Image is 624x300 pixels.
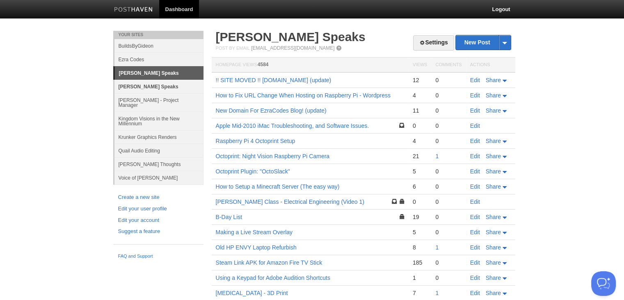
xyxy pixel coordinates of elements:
span: Share [486,77,501,83]
a: Suggest a feature [118,227,199,236]
span: Share [486,214,501,220]
a: Edit [470,244,480,251]
a: [EMAIL_ADDRESS][DOMAIN_NAME] [251,45,334,51]
div: 0 [413,122,427,129]
a: Edit your user profile [118,205,199,213]
span: 4584 [258,62,269,67]
a: Making a Live Stream Overlay [216,229,293,235]
a: [PERSON_NAME] Speaks [115,67,203,80]
span: Share [486,275,501,281]
span: Share [486,153,501,159]
div: 5 [413,168,427,175]
a: [MEDICAL_DATA] - 3D Print [216,290,288,296]
div: 4 [413,92,427,99]
a: Settings [413,35,454,51]
a: Quail Audio Editing [114,144,203,157]
a: 1 [435,244,439,251]
span: Share [486,168,501,175]
a: How to Setup a Minecraft Server (The easy way) [216,183,340,190]
a: Kingdom Visions in the New Millennium [114,112,203,130]
div: 0 [435,107,462,114]
div: 0 [435,92,462,99]
div: 0 [435,76,462,84]
a: New Domain For EzraCodes Blog! (update) [216,107,327,114]
a: Edit [470,198,480,205]
span: Share [486,290,501,296]
a: Edit [470,92,480,99]
a: Edit [470,153,480,159]
a: 1 [435,153,439,159]
a: Raspberry Pi 4 Octoprint Setup [216,138,295,144]
th: Actions [466,58,515,73]
a: New Post [456,35,510,50]
div: 0 [435,122,462,129]
img: Posthaven-bar [114,7,153,13]
div: 0 [435,183,462,190]
span: Share [486,107,501,114]
a: Edit [470,107,480,114]
a: Octoprint Plugin: "OctoSlack" [216,168,290,175]
div: 1 [413,274,427,282]
div: 0 [413,198,427,205]
span: Share [486,229,501,235]
a: [PERSON_NAME] Class - Electrical Engineering (Video 1) [216,198,364,205]
div: 0 [435,198,462,205]
span: Share [486,259,501,266]
div: 0 [435,168,462,175]
span: Share [486,92,501,99]
iframe: Help Scout Beacon - Open [591,271,616,296]
div: 0 [435,137,462,145]
a: Edit [470,275,480,281]
div: 0 [435,213,462,221]
a: [PERSON_NAME] - Project Manager [114,93,203,112]
div: 0 [435,274,462,282]
a: Ezra Codes [114,53,203,66]
a: BuildsByGideon [114,39,203,53]
a: Using a Keypad for Adobe Audition Shortcuts [216,275,330,281]
div: 0 [435,259,462,266]
a: Octoprint: Night Vision Raspberry Pi Camera [216,153,330,159]
a: Edit [470,214,480,220]
span: Post by Email [216,46,250,51]
a: Edit [470,168,480,175]
span: Share [486,138,501,144]
a: 1 [435,290,439,296]
div: 185 [413,259,427,266]
div: 12 [413,76,427,84]
div: 21 [413,152,427,160]
span: Share [486,183,501,190]
th: Views [409,58,431,73]
a: B-Day List [216,214,242,220]
li: Your Sites [113,31,203,39]
a: Edit [470,290,480,296]
a: Old HP ENVY Laptop Refurbish [216,244,297,251]
div: 19 [413,213,427,221]
a: Apple Mid-2010 iMac Troubleshooting, and Software Issues. [216,122,369,129]
div: 6 [413,183,427,190]
a: Edit [470,122,480,129]
a: FAQ and Support [118,253,199,260]
a: [PERSON_NAME] Speaks [216,30,366,44]
th: Comments [431,58,466,73]
a: Edit [470,229,480,235]
a: Voice of [PERSON_NAME] [114,171,203,185]
a: [PERSON_NAME] Thoughts [114,157,203,171]
div: 5 [413,228,427,236]
a: Edit [470,259,480,266]
div: 7 [413,289,427,297]
a: Steam Link APK for Amazon Fire TV Stick [216,259,322,266]
div: 4 [413,137,427,145]
a: Edit [470,77,480,83]
a: Krunker Graphics Renders [114,130,203,144]
a: Edit [470,138,480,144]
a: Edit your account [118,216,199,225]
div: 11 [413,107,427,114]
div: 8 [413,244,427,251]
a: !! SITE MOVED !! [DOMAIN_NAME] (update) [216,77,331,83]
span: Share [486,244,501,251]
a: How to Fix URL Change When Hosting on Raspberry Pi - Wordpress [216,92,391,99]
div: 0 [435,228,462,236]
a: [PERSON_NAME] Speaks [114,80,203,93]
a: Create a new site [118,193,199,202]
a: Edit [470,183,480,190]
